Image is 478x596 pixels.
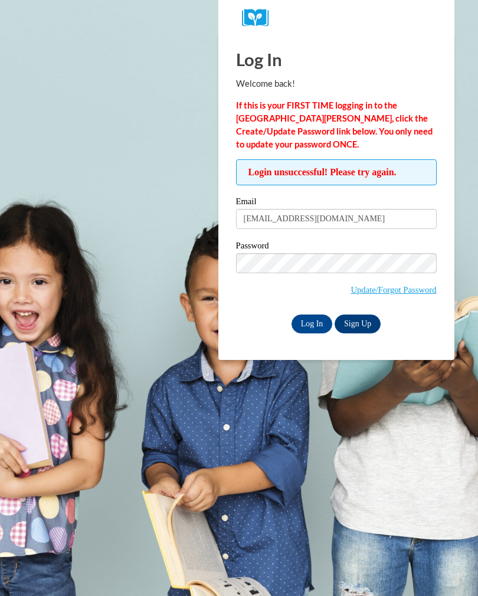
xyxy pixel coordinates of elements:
a: Update/Forgot Password [351,285,436,294]
a: Sign Up [335,315,381,333]
a: COX Campus [242,9,431,27]
h1: Log In [236,47,437,71]
label: Email [236,197,437,209]
strong: If this is your FIRST TIME logging in to the [GEOGRAPHIC_DATA][PERSON_NAME], click the Create/Upd... [236,100,433,149]
img: Logo brand [242,9,277,27]
label: Password [236,241,437,253]
input: Log In [292,315,333,333]
p: Welcome back! [236,77,437,90]
iframe: Button to launch messaging window [431,549,469,587]
span: Login unsuccessful! Please try again. [236,159,437,185]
